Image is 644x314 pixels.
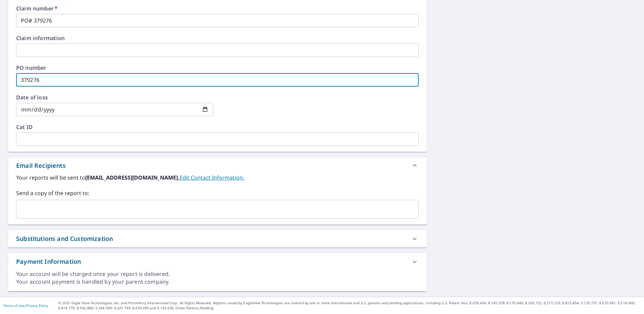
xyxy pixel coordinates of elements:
div: Your account payment is handled by your parent company. [16,278,419,286]
div: Payment Information [8,253,427,270]
div: Payment Information [16,257,81,266]
div: Email Recipients [8,157,427,174]
p: | [3,304,48,308]
div: Email Recipients [16,161,66,170]
label: Cat ID [16,124,419,130]
b: [EMAIL_ADDRESS][DOMAIN_NAME]. [85,174,180,181]
a: Privacy Policy [26,303,48,308]
label: Claim information [16,35,419,41]
label: Your reports will be sent to [16,174,419,182]
label: Date of loss [16,95,213,100]
div: Substitutions and Customization [8,230,427,247]
a: EditContactInfo [180,174,244,181]
label: Send a copy of the report to: [16,189,419,197]
a: Terms of Use [3,303,24,308]
p: © 2025 Eagle View Technologies, Inc. and Pictometry International Corp. All Rights Reserved. Repo... [58,301,641,311]
div: Your account will be charged once your report is delivered. [16,270,419,278]
div: Substitutions and Customization [16,234,113,243]
label: Claim number [16,6,419,11]
label: PO number [16,65,419,70]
